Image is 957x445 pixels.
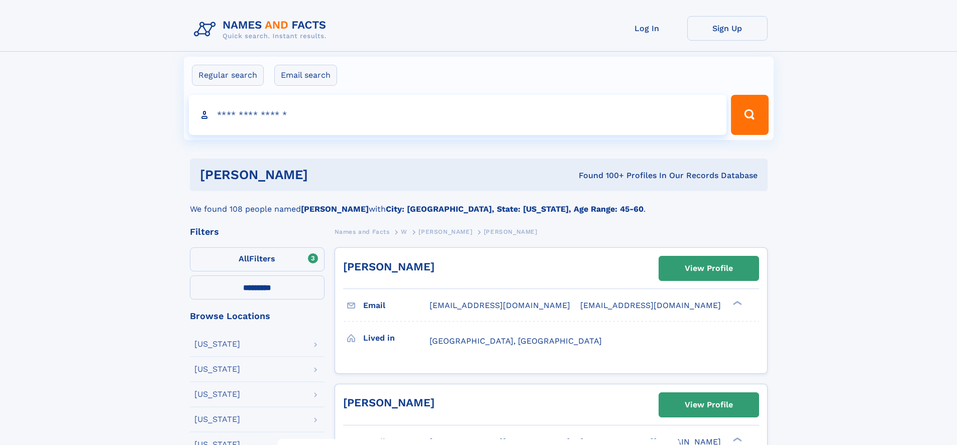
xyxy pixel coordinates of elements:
span: W [401,228,407,235]
div: ❯ [730,300,742,307]
h3: Email [363,297,430,314]
h1: [PERSON_NAME] [200,169,444,181]
div: View Profile [685,257,733,280]
a: Log In [607,16,687,41]
label: Filters [190,247,325,271]
div: Found 100+ Profiles In Our Records Database [443,170,758,181]
h3: Lived in [363,330,430,347]
span: [PERSON_NAME] [418,228,472,235]
button: Search Button [731,95,768,135]
div: Browse Locations [190,312,325,321]
a: Names and Facts [335,225,390,238]
div: View Profile [685,393,733,416]
div: Filters [190,227,325,236]
div: We found 108 people named with . [190,191,768,215]
div: [US_STATE] [194,415,240,423]
div: ❯ [730,436,742,442]
b: [PERSON_NAME] [301,204,369,214]
div: [US_STATE] [194,365,240,373]
a: View Profile [659,256,759,280]
a: [PERSON_NAME] [418,225,472,238]
div: [US_STATE] [194,340,240,348]
a: Sign Up [687,16,768,41]
span: [EMAIL_ADDRESS][DOMAIN_NAME] [430,301,570,310]
div: [US_STATE] [194,390,240,398]
b: City: [GEOGRAPHIC_DATA], State: [US_STATE], Age Range: 45-60 [386,204,644,214]
span: [GEOGRAPHIC_DATA], [GEOGRAPHIC_DATA] [430,336,602,346]
span: All [239,254,249,263]
input: search input [189,95,727,135]
a: W [401,225,407,238]
label: Regular search [192,65,264,86]
img: Logo Names and Facts [190,16,335,43]
a: [PERSON_NAME] [343,260,435,273]
label: Email search [274,65,337,86]
span: [EMAIL_ADDRESS][DOMAIN_NAME] [580,301,721,310]
a: [PERSON_NAME] [343,396,435,409]
span: [PERSON_NAME] [484,228,538,235]
a: View Profile [659,393,759,417]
